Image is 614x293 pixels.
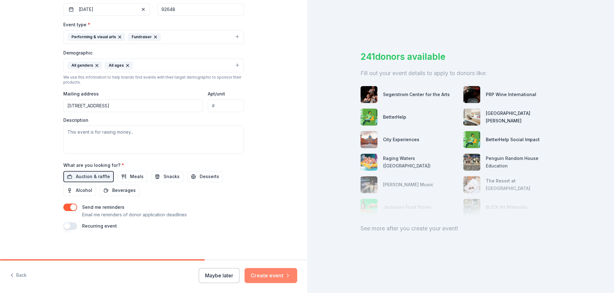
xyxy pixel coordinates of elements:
button: Maybe later [199,268,239,283]
img: photo for BetterHelp Social Impact [463,131,480,148]
div: BetterHelp [383,113,406,121]
label: Event type [63,22,90,28]
button: All gendersAll ages [63,59,244,72]
img: photo for City Experiences [360,131,377,148]
div: 241 donors available [360,50,561,63]
button: Create event [244,268,297,283]
button: Back [10,269,27,282]
div: BetterHelp Social Impact [485,136,539,143]
img: photo for Hotel San Luis Obispo [463,109,480,126]
button: Auction & raffle [63,171,114,182]
div: Performing & visual arts [67,33,125,41]
button: Meals [118,171,147,182]
label: What are you looking for? [63,162,124,168]
input: Enter a US address [63,100,203,112]
label: Apt/unit [208,91,225,97]
div: [GEOGRAPHIC_DATA][PERSON_NAME] [485,110,561,125]
div: PRP Wine International [485,91,536,98]
div: All genders [67,61,102,69]
div: Fill out your event details to apply to donors like: [360,68,561,78]
input: # [208,100,244,112]
label: Demographic [63,50,92,56]
input: 12345 (U.S. only) [157,3,244,16]
label: Recurring event [82,223,117,229]
img: photo for BetterHelp [360,109,377,126]
span: Desserts [200,173,219,180]
label: Send me reminders [82,204,124,210]
button: Snacks [151,171,183,182]
button: [DATE] [63,3,150,16]
div: City Experiences [383,136,419,143]
div: Fundraiser [128,33,161,41]
img: photo for Segerstrom Center for the Arts [360,86,377,103]
span: Meals [130,173,144,180]
button: Desserts [187,171,223,182]
label: Mailing address [63,91,99,97]
span: Snacks [164,173,180,180]
p: Email me reminders of donor application deadlines [82,211,187,218]
span: Beverages [112,187,136,194]
div: We use this information to help brands find events with their target demographic to sponsor their... [63,75,244,85]
div: See more after you create your event! [360,224,561,234]
div: Segerstrom Center for the Arts [383,91,449,98]
span: Auction & raffle [76,173,110,180]
img: photo for PRP Wine International [463,86,480,103]
label: Description [63,117,88,123]
button: Alcohol [63,185,96,196]
button: Beverages [100,185,139,196]
button: Performing & visual artsFundraiser [63,30,244,44]
div: All ages [105,61,133,69]
span: Alcohol [76,187,92,194]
